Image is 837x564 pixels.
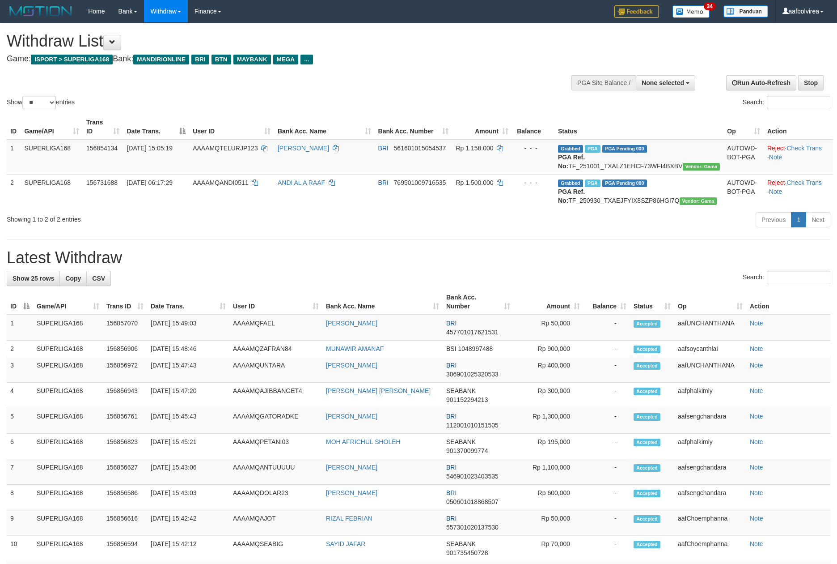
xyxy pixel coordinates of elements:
[7,510,33,536] td: 9
[446,464,457,471] span: BRI
[21,140,83,175] td: SUPERLIGA168
[514,341,583,357] td: Rp 900,000
[634,464,660,472] span: Accepted
[7,408,33,434] td: 5
[750,345,763,352] a: Note
[767,145,785,152] a: Reject
[326,362,377,369] a: [PERSON_NAME]
[211,55,231,64] span: BTN
[674,434,746,459] td: aafphalkimly
[558,188,585,204] b: PGA Ref. No:
[7,140,21,175] td: 1
[147,434,229,459] td: [DATE] 15:45:21
[103,459,147,485] td: 156856627
[33,434,103,459] td: SUPERLIGA168
[446,515,457,522] span: BRI
[326,413,377,420] a: [PERSON_NAME]
[326,320,377,327] a: [PERSON_NAME]
[147,485,229,510] td: [DATE] 15:43:03
[786,145,822,152] a: Check Trans
[394,145,446,152] span: Copy 561601015054537 to clipboard
[7,114,21,140] th: ID
[769,154,782,161] a: Note
[446,362,457,369] span: BRI
[554,140,723,175] td: TF_251001_TXALZ1EHCF73WFI4BXBV
[147,408,229,434] td: [DATE] 15:45:43
[127,145,172,152] span: [DATE] 15:05:19
[7,341,33,357] td: 2
[7,315,33,341] td: 1
[806,212,830,227] a: Next
[769,188,782,195] a: Note
[798,75,824,90] a: Stop
[103,536,147,561] td: 156856594
[147,289,229,315] th: Date Trans.: activate to sort column ascending
[634,439,660,446] span: Accepted
[446,329,499,336] span: Copy 457701017621531 to clipboard
[634,413,660,421] span: Accepted
[7,459,33,485] td: 7
[558,145,583,153] span: Grabbed
[446,447,488,454] span: Copy 901370099774 to clipboard
[31,55,113,64] span: ISPORT > SUPERLIGA168
[133,55,189,64] span: MANDIRIONLINE
[229,383,322,408] td: AAAAMQAJIBBANGET4
[233,55,271,64] span: MAYBANK
[229,315,322,341] td: AAAAMQFAEL
[103,510,147,536] td: 156856616
[443,289,514,315] th: Bank Acc. Number: activate to sort column ascending
[583,315,630,341] td: -
[583,536,630,561] td: -
[446,387,476,394] span: SEABANK
[378,145,389,152] span: BRI
[446,345,457,352] span: BSI
[33,357,103,383] td: SUPERLIGA168
[446,371,499,378] span: Copy 306901025320533 to clipboard
[683,163,720,171] span: Vendor URL: https://trx31.1velocity.biz
[767,179,785,186] a: Reject
[583,289,630,315] th: Balance: activate to sort column ascending
[127,179,172,186] span: [DATE] 06:17:29
[602,145,647,153] span: PGA Pending
[103,341,147,357] td: 156856906
[680,197,717,205] span: Vendor URL: https://trx31.1velocity.biz
[322,289,443,315] th: Bank Acc. Name: activate to sort column ascending
[634,541,660,548] span: Accepted
[189,114,274,140] th: User ID: activate to sort column ascending
[103,357,147,383] td: 156856972
[446,498,499,505] span: Copy 050601018868507 to clipboard
[147,357,229,383] td: [DATE] 15:47:43
[147,341,229,357] td: [DATE] 15:48:46
[7,357,33,383] td: 3
[750,515,763,522] a: Note
[674,357,746,383] td: aafUNCHANTHANA
[229,341,322,357] td: AAAAMQZAFRAN84
[326,387,431,394] a: [PERSON_NAME] [PERSON_NAME]
[147,536,229,561] td: [DATE] 15:42:12
[103,434,147,459] td: 156856823
[7,96,75,109] label: Show entries
[674,341,746,357] td: aafsoycanthlai
[83,114,123,140] th: Trans ID: activate to sort column ascending
[7,271,60,286] a: Show 25 rows
[378,179,389,186] span: BRI
[326,489,377,496] a: [PERSON_NAME]
[86,271,111,286] a: CSV
[326,438,401,445] a: MOH AFRICHUL SHOLEH
[514,289,583,315] th: Amount: activate to sort column ascending
[514,459,583,485] td: Rp 1,100,000
[33,383,103,408] td: SUPERLIGA168
[743,271,830,284] label: Search:
[394,179,446,186] span: Copy 769501009716535 to clipboard
[583,434,630,459] td: -
[558,154,585,170] b: PGA Ref. No:
[21,114,83,140] th: Game/API: activate to sort column ascending
[446,540,476,547] span: SEABANK
[583,485,630,510] td: -
[21,174,83,209] td: SUPERLIGA168
[229,357,322,383] td: AAAAMQUNTARA
[446,473,499,480] span: Copy 546901023403535 to clipboard
[514,434,583,459] td: Rp 195,000
[103,408,147,434] td: 156856761
[750,438,763,445] a: Note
